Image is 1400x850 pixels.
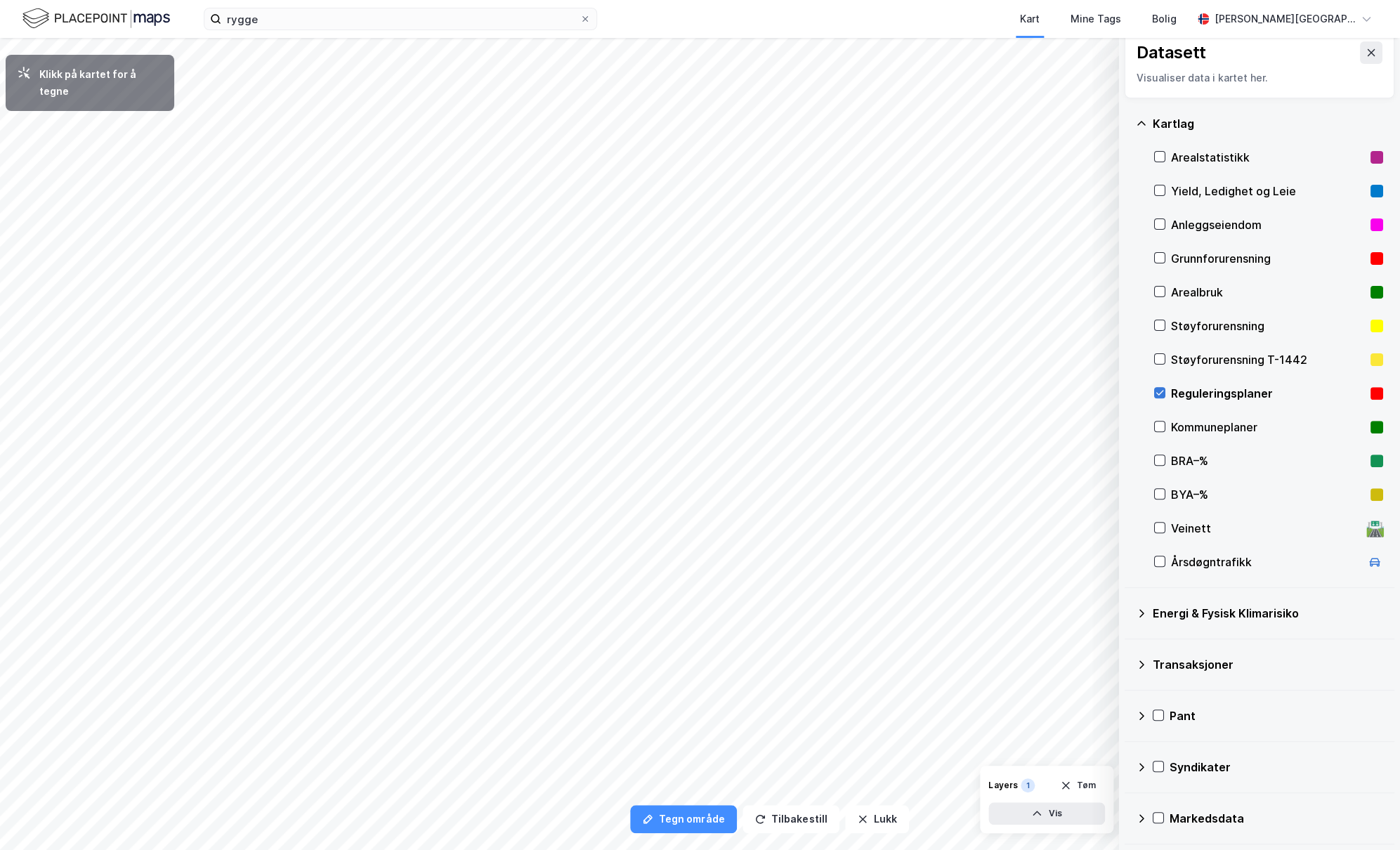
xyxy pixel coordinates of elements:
div: Anleggseiendom [1171,216,1365,233]
div: BYA–% [1171,486,1365,503]
div: Transaksjoner [1153,656,1383,673]
img: logo.f888ab2527a4732fd821a326f86c7f29.svg [22,6,170,31]
div: Visualiser data i kartet her. [1137,70,1382,86]
div: Energi & Fysisk Klimarisiko [1153,605,1383,622]
div: Støyforurensning T-1442 [1171,351,1365,368]
div: Arealbruk [1171,284,1365,301]
div: 1 [1021,778,1035,792]
button: Tøm [1051,774,1105,797]
div: Grunnforurensning [1171,250,1365,267]
div: Kart [1020,11,1040,27]
button: Tilbakestill [742,805,839,833]
div: Markedsdata [1170,810,1383,827]
div: Syndikater [1170,759,1383,776]
div: Arealstatistikk [1171,149,1365,166]
div: Mine Tags [1071,11,1121,27]
input: Søk på adresse, matrikkel, gårdeiere, leietakere eller personer [221,8,580,30]
div: Datasett [1137,41,1206,64]
div: Kontrollprogram for chat [1330,783,1400,850]
div: BRA–% [1171,452,1365,469]
div: Yield, Ledighet og Leie [1171,183,1365,200]
div: Støyforurensning [1171,318,1365,334]
div: [PERSON_NAME][GEOGRAPHIC_DATA] [1215,11,1355,27]
div: Årsdøgntrafikk [1171,554,1361,570]
div: Veinett [1171,520,1361,537]
div: Reguleringsplaner [1171,385,1365,402]
iframe: Chat Widget [1330,783,1400,850]
div: Kommuneplaner [1171,419,1365,436]
div: Kartlag [1153,115,1383,132]
div: 🛣️ [1366,519,1385,537]
div: Pant [1170,707,1383,724]
button: Tegn område [630,805,737,833]
button: Vis [988,802,1105,825]
div: Klikk på kartet for å tegne [39,66,163,100]
div: Layers [988,780,1018,791]
div: Bolig [1152,11,1177,27]
button: Lukk [845,805,909,833]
